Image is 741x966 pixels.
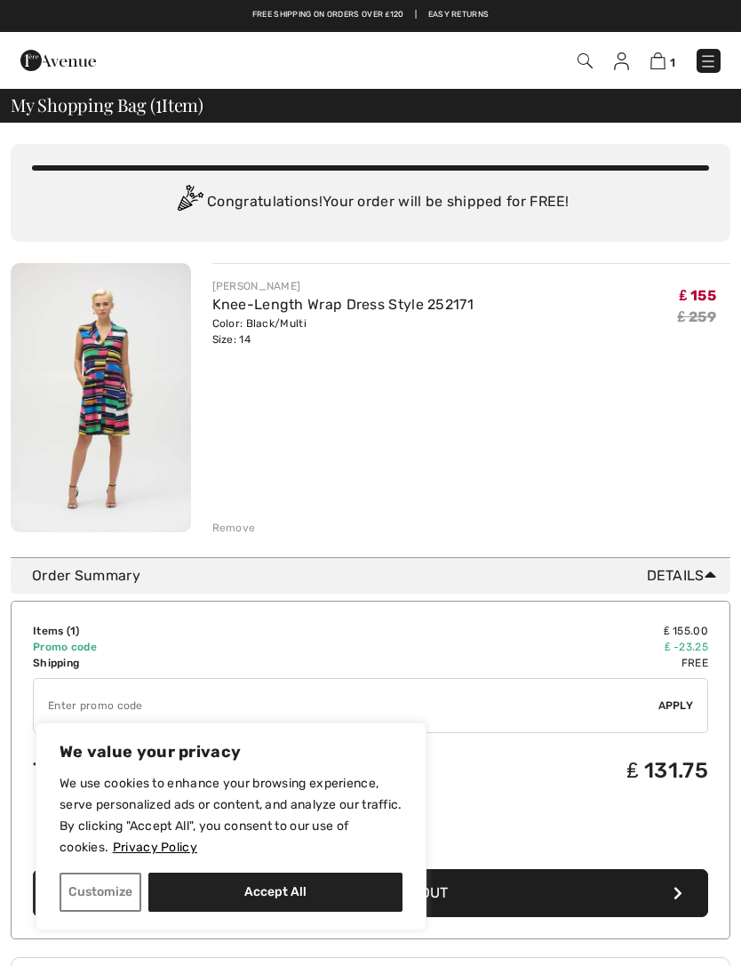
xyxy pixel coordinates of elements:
div: Remove [212,520,256,536]
span: ₤ 155 [680,287,716,304]
div: [PERSON_NAME] [212,278,474,294]
span: Apply [658,698,694,714]
s: ₤ 259 [678,308,716,325]
img: Congratulation2.svg [171,185,207,220]
p: We use cookies to enhance your browsing experience, serve personalized ads or content, and analyz... [60,773,402,858]
img: Menu [699,52,717,70]
p: We value your privacy [60,741,402,762]
span: 1 [155,92,162,115]
div: Congratulations! Your order will be shipped for FREE! [32,185,709,220]
td: Shipping [33,655,342,671]
span: 1 [670,56,675,69]
a: 1ère Avenue [20,51,96,68]
a: Knee-Length Wrap Dress Style 252171 [212,296,474,313]
span: Details [647,565,723,587]
span: | [415,9,417,21]
td: Free [342,655,708,671]
div: Order Summary [32,565,723,587]
td: ₤ -23.25 [342,639,708,655]
td: ₤ 131.75 [342,740,708,801]
img: My Info [614,52,629,70]
div: We value your privacy [36,723,426,930]
a: Easy Returns [428,9,490,21]
td: Items ( ) [33,623,342,639]
img: Shopping Bag [650,52,665,69]
button: Accept All [148,873,402,912]
img: Search [578,53,593,68]
img: Knee-Length Wrap Dress Style 252171 [11,263,191,532]
a: 1 [650,50,675,71]
a: Free shipping on orders over ₤120 [252,9,404,21]
button: Customize [60,873,141,912]
button: Proceed to Checkout [33,869,708,917]
div: Color: Black/Multi Size: 14 [212,315,474,347]
td: Promo code [33,639,342,655]
span: 1 [70,625,76,637]
td: ₤ 155.00 [342,623,708,639]
input: Promo code [34,679,658,732]
td: Total [33,740,342,801]
img: 1ère Avenue [20,43,96,78]
span: My Shopping Bag ( Item) [11,96,203,114]
iframe: PayPal [33,814,708,863]
a: Privacy Policy [112,839,198,856]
